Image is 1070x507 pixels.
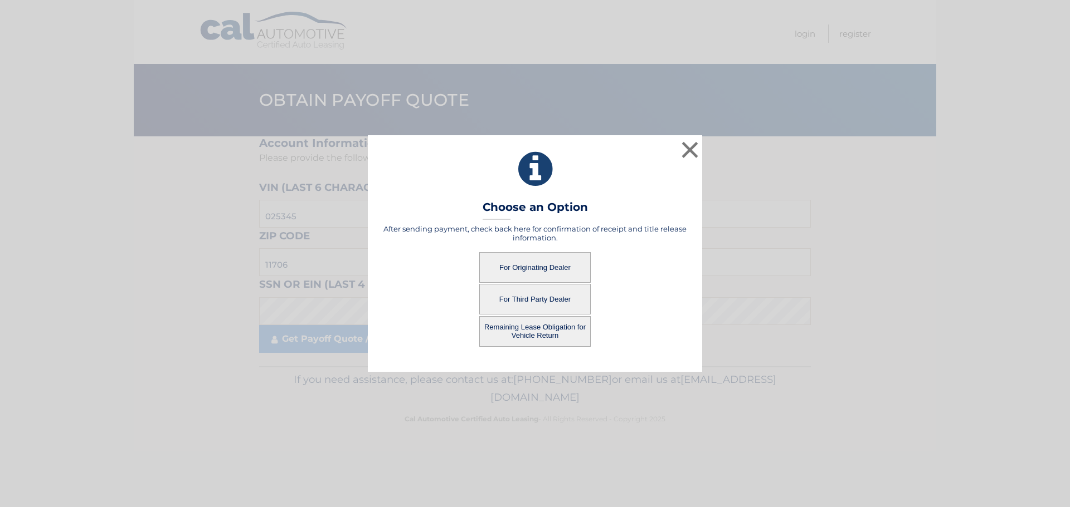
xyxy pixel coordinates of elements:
h3: Choose an Option [483,200,588,220]
button: For Third Party Dealer [479,284,591,314]
button: × [679,139,701,161]
button: Remaining Lease Obligation for Vehicle Return [479,316,591,347]
button: For Originating Dealer [479,252,591,283]
h5: After sending payment, check back here for confirmation of receipt and title release information. [382,224,688,242]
